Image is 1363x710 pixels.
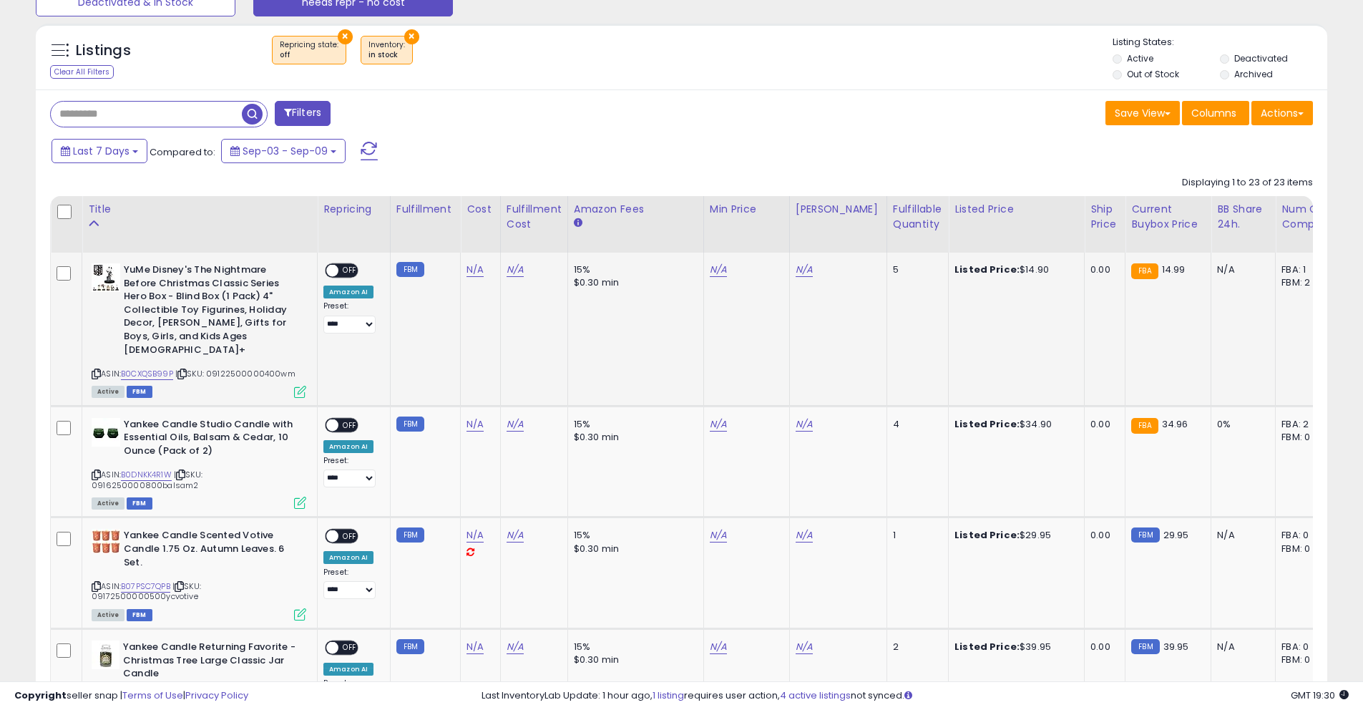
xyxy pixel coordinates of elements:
div: FBA: 0 [1281,641,1329,653]
b: Yankee Candle Scented Votive Candle 1.75 Oz. Autumn Leaves. 6 Set. [124,529,298,573]
span: 34.96 [1162,417,1188,431]
small: FBM [396,417,424,432]
span: OFF [338,265,361,277]
div: 15% [574,263,693,276]
a: N/A [507,528,524,543]
div: Min Price [710,202,783,217]
div: FBM: 0 [1281,543,1329,555]
a: Terms of Use [122,689,183,702]
a: N/A [507,263,524,277]
div: 0.00 [1090,641,1114,653]
span: | SKU: 0916250000800balsam2 [92,469,202,490]
button: × [338,29,353,44]
div: Amazon AI [323,286,373,298]
a: N/A [507,640,524,654]
b: Listed Price: [954,528,1020,542]
span: OFF [338,419,361,431]
div: Amazon Fees [574,202,698,217]
div: Fulfillable Quantity [893,202,942,232]
span: All listings currently available for purchase on Amazon [92,497,124,510]
span: FBM [127,497,152,510]
div: Ship Price [1090,202,1119,232]
b: Yankee Candle Returning Favorite - Christmas Tree Large Classic Jar Candle [123,641,297,684]
div: $0.30 min [574,431,693,444]
span: 2025-09-17 19:30 GMT [1291,689,1349,702]
div: 0.00 [1090,529,1114,542]
div: 5 [893,263,937,276]
a: N/A [710,528,727,543]
div: 0.00 [1090,263,1114,276]
div: Listed Price [954,202,1078,217]
a: N/A [466,640,484,654]
small: FBM [396,262,424,277]
button: Save View [1105,101,1180,125]
span: Compared to: [150,145,215,159]
div: Preset: [323,301,379,334]
div: seller snap | | [14,689,248,703]
div: 1 [893,529,937,542]
div: [PERSON_NAME] [796,202,881,217]
div: Last InventoryLab Update: 1 hour ago, requires user action, not synced. [482,689,1349,703]
div: Fulfillment Cost [507,202,562,232]
small: FBM [396,527,424,543]
span: OFF [338,530,361,543]
div: 15% [574,418,693,431]
label: Archived [1234,68,1273,80]
span: Sep-03 - Sep-09 [243,144,328,158]
small: FBM [1131,527,1159,543]
div: ASIN: [92,418,306,508]
span: All listings currently available for purchase on Amazon [92,386,124,398]
a: B0CXQSB99P [121,368,173,380]
span: 39.95 [1163,640,1189,653]
a: N/A [507,417,524,432]
a: N/A [466,417,484,432]
div: $29.95 [954,529,1073,542]
div: 0% [1217,418,1264,431]
img: 31xuO4GRd+L._SL40_.jpg [92,418,120,447]
span: | SKU: 09172500000500ycvotive [92,580,201,602]
a: N/A [796,528,813,543]
h5: Listings [76,41,131,61]
div: Preset: [323,456,379,488]
div: 15% [574,641,693,653]
strong: Copyright [14,689,67,702]
b: Listed Price: [954,417,1020,431]
img: 411MT2fzZ-L._SL40_.jpg [92,641,119,669]
div: Amazon AI [323,551,373,564]
span: Repricing state : [280,39,338,61]
div: $0.30 min [574,543,693,555]
a: N/A [710,640,727,654]
a: N/A [796,640,813,654]
div: ASIN: [92,529,306,619]
div: ASIN: [92,263,306,397]
div: $0.30 min [574,276,693,289]
div: $0.30 min [574,653,693,666]
a: N/A [796,263,813,277]
div: FBA: 0 [1281,529,1329,542]
small: FBM [1131,639,1159,654]
span: FBM [127,386,152,398]
a: N/A [796,417,813,432]
a: B07PSC7QPB [121,580,170,593]
div: Cost [466,202,494,217]
div: N/A [1217,641,1264,653]
small: FBA [1131,263,1158,279]
p: Listing States: [1113,36,1327,49]
a: N/A [710,263,727,277]
div: Fulfillment [396,202,454,217]
span: 14.99 [1162,263,1186,276]
button: Columns [1182,101,1249,125]
div: 0.00 [1090,418,1114,431]
label: Active [1127,52,1153,64]
b: Listed Price: [954,263,1020,276]
button: × [404,29,419,44]
div: Amazon AI [323,663,373,676]
span: FBM [127,609,152,621]
div: Current Buybox Price [1131,202,1205,232]
div: off [280,50,338,60]
div: FBM: 0 [1281,431,1329,444]
div: $14.90 [954,263,1073,276]
div: N/A [1217,529,1264,542]
a: 1 listing [653,689,684,702]
a: N/A [466,263,484,277]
